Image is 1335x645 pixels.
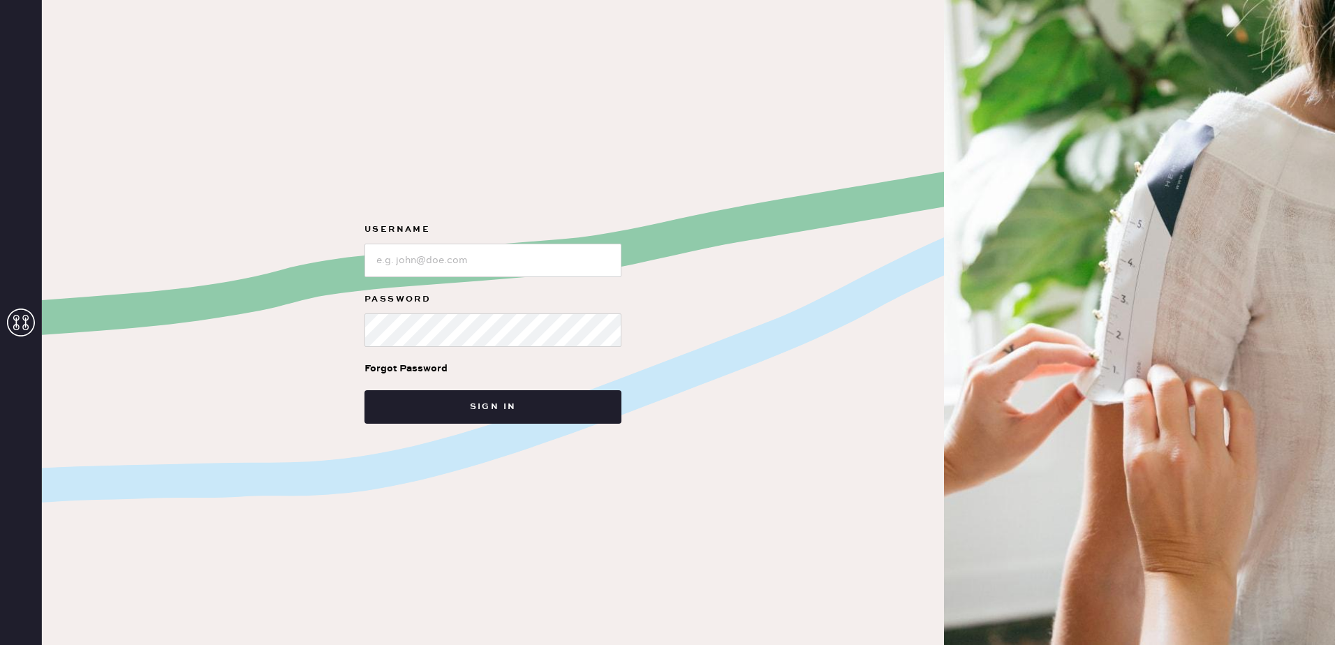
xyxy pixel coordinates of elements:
[364,347,448,390] a: Forgot Password
[364,221,621,238] label: Username
[364,291,621,308] label: Password
[364,244,621,277] input: e.g. john@doe.com
[364,361,448,376] div: Forgot Password
[364,390,621,424] button: Sign in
